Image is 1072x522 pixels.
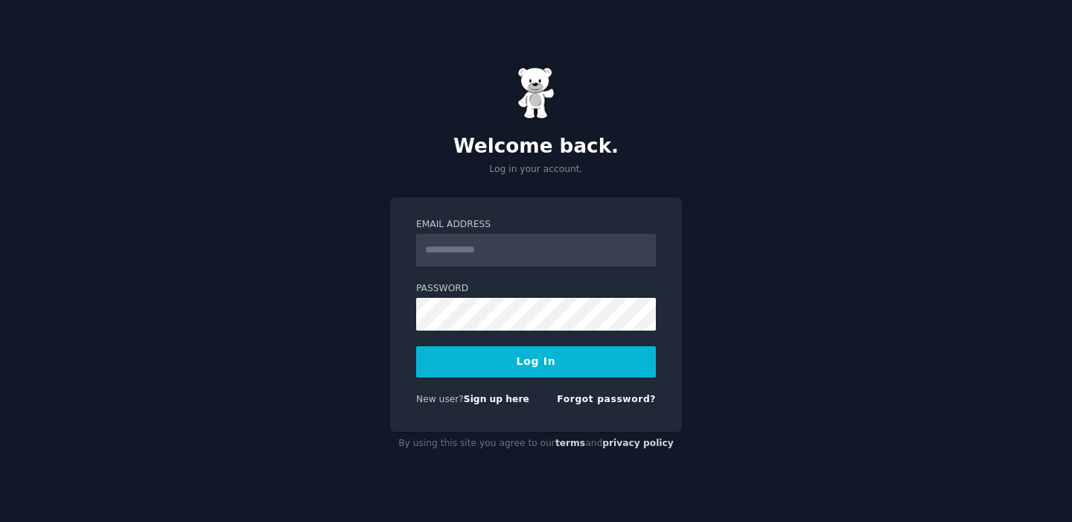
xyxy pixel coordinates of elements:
[416,282,656,296] label: Password
[390,432,682,456] div: By using this site you agree to our and
[555,438,585,448] a: terms
[464,394,529,404] a: Sign up here
[416,394,464,404] span: New user?
[517,67,555,119] img: Gummy Bear
[390,163,682,176] p: Log in your account.
[602,438,674,448] a: privacy policy
[416,218,656,232] label: Email Address
[390,135,682,159] h2: Welcome back.
[557,394,656,404] a: Forgot password?
[416,346,656,378] button: Log In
